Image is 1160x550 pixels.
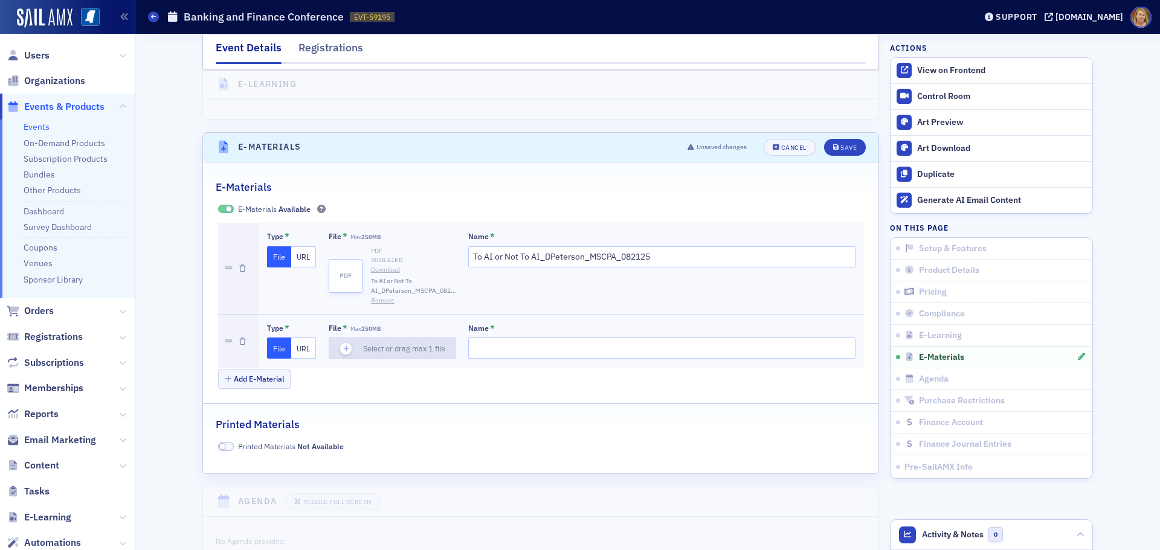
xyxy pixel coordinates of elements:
a: Events & Products [7,100,105,114]
a: Reports [7,408,59,421]
button: [DOMAIN_NAME] [1045,13,1127,21]
a: SailAMX [17,8,72,28]
div: Support [996,11,1037,22]
span: Email Marketing [24,433,96,447]
a: Other Products [24,185,81,196]
div: Save [840,144,857,151]
span: Select or drag max 1 file [363,344,445,353]
div: 5058.61 KB [371,255,456,265]
span: Pre-SailAMX Info [904,461,973,472]
span: Profile [1130,7,1152,28]
a: Dashboard [24,206,64,217]
div: Art Download [917,143,1086,154]
span: Subscriptions [24,356,84,369]
a: Subscription Products [24,153,108,164]
abbr: This field is required [343,231,347,242]
div: View on Frontend [917,65,1086,76]
h4: Agenda [238,495,277,508]
button: Duplicate [891,161,1092,187]
span: Content [24,459,59,472]
div: Control Room [917,91,1086,102]
a: Download [371,265,456,275]
abbr: This field is required [490,323,495,334]
span: Compliance [919,309,965,319]
a: Control Room [891,84,1092,109]
span: Purchase Restrictions [919,395,1005,406]
span: Product Details [919,265,979,276]
abbr: This field is required [285,323,289,334]
a: Sponsor Library [24,274,83,285]
div: Name [468,232,489,241]
span: Finance Journal Entries [919,439,1011,450]
h1: Banking and Finance Conference [184,10,344,24]
a: Art Download [891,135,1092,161]
a: Art Preview [891,109,1092,135]
span: E-Learning [919,330,962,341]
a: Memberships [7,382,83,395]
a: View on Frontend [891,58,1092,83]
div: Generate AI Email Content [917,195,1086,206]
a: Tasks [7,485,50,498]
a: Content [7,459,59,472]
span: E-Materials [919,352,964,363]
button: Toggle Full Screen [285,493,381,510]
div: Registrations [298,40,363,62]
span: EVT-59195 [354,12,390,22]
span: 250MB [361,325,381,333]
div: Cancel [781,144,807,151]
a: Email Marketing [7,433,96,447]
button: Select or drag max 1 file [329,337,456,359]
span: E-Learning [24,511,71,524]
button: URL [291,246,316,267]
h4: Actions [890,42,927,53]
span: Printed Materials [238,441,344,452]
a: Bundles [24,169,55,180]
a: Coupons [24,242,57,253]
span: Activity & Notes [922,528,984,541]
a: Registrations [7,330,83,344]
div: File [329,324,341,333]
span: Available [218,205,234,214]
span: Events & Products [24,100,105,114]
span: Organizations [24,74,85,88]
div: Duplicate [917,169,1086,180]
h2: Printed Materials [216,417,300,432]
a: Venues [24,258,53,269]
span: 0 [988,527,1003,542]
a: Subscriptions [7,356,84,369]
h2: E-Materials [216,179,272,195]
span: Reports [24,408,59,421]
div: [DOMAIN_NAME] [1055,11,1123,22]
span: E-Materials [238,203,311,214]
button: Cancel [764,139,816,156]
div: File [329,232,341,241]
div: Event Details [216,40,282,64]
span: Setup & Features [919,243,987,254]
abbr: This field is required [490,231,495,242]
a: View Homepage [72,8,100,28]
a: Survey Dashboard [24,222,92,232]
div: Type [267,232,283,241]
span: Max [350,325,381,333]
span: Agenda [919,374,949,385]
span: Tasks [24,485,50,498]
div: PDF [371,246,456,256]
h4: On this page [890,222,1093,233]
div: Type [267,324,283,333]
span: Not Available [218,442,234,451]
span: Automations [24,536,81,549]
span: To AI or Not To AI_DPeterson_MSCPA_082125.pdf [371,277,456,296]
a: Events [24,121,50,132]
span: Orders [24,304,54,318]
button: URL [291,337,316,359]
button: Save [824,139,866,156]
span: Available [279,204,311,214]
a: Orders [7,304,54,318]
span: Users [24,49,50,62]
span: Pricing [919,287,947,298]
a: Organizations [7,74,85,88]
span: Registrations [24,330,83,344]
h4: E-Learning [238,78,297,91]
h4: E-Materials [238,141,301,153]
div: Art Preview [917,117,1086,128]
